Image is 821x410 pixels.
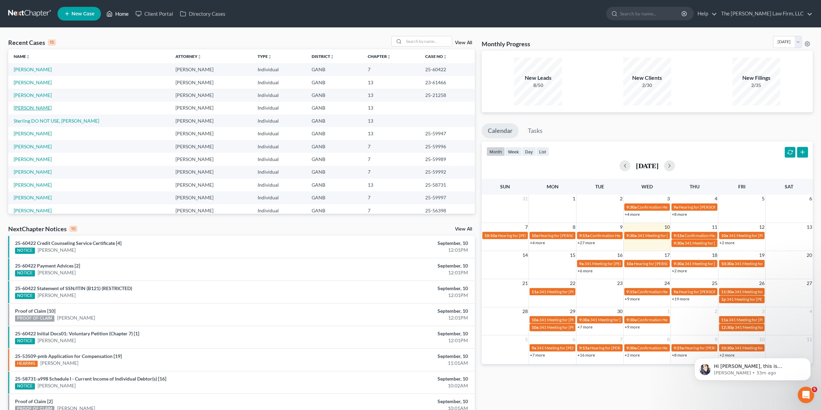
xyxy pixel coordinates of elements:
[539,325,601,330] span: 341 Meeting for [PERSON_NAME]
[514,82,562,89] div: 8/50
[637,345,752,350] span: Confirmation Hearing for [PERSON_NAME] & [PERSON_NAME]
[404,36,452,46] input: Search by name...
[14,144,52,149] a: [PERSON_NAME]
[727,297,788,302] span: 341 Meeting for [PERSON_NAME]
[14,195,52,200] a: [PERSON_NAME]
[420,191,475,204] td: 25-59997
[522,123,549,138] a: Tasks
[322,262,468,269] div: September, 10
[69,226,77,232] div: 10
[175,54,201,59] a: Attorneyunfold_more
[532,325,538,330] span: 10a
[537,345,598,350] span: 341 Meeting for [PERSON_NAME]
[577,324,592,330] a: +7 more
[420,127,475,140] td: 25-59947
[38,269,76,276] a: [PERSON_NAME]
[252,166,306,178] td: Individual
[14,182,52,188] a: [PERSON_NAME]
[714,335,718,344] span: 9
[719,240,734,245] a: +2 more
[15,353,122,359] a: 25-53509-pmb Application for Compensation [19]
[14,79,52,85] a: [PERSON_NAME]
[694,8,717,20] a: Help
[590,345,643,350] span: Hearing for [PERSON_NAME]
[674,345,684,350] span: 9:25a
[711,251,718,259] span: 18
[539,233,592,238] span: Hearing for [PERSON_NAME]
[572,195,576,203] span: 1
[420,140,475,153] td: 25-59996
[252,153,306,165] td: Individual
[637,289,716,294] span: Confirmation Hearing for [PERSON_NAME]
[679,289,732,294] span: Hearing for [PERSON_NAME]
[8,225,77,233] div: NextChapter Notices
[522,195,529,203] span: 31
[57,314,95,321] a: [PERSON_NAME]
[569,279,576,287] span: 22
[103,8,132,20] a: Home
[306,89,362,101] td: GANB
[690,184,700,189] span: Thu
[732,82,780,89] div: 2/35
[252,191,306,204] td: Individual
[14,156,52,162] a: [PERSON_NAME]
[322,382,468,389] div: 10:02AM
[579,345,589,350] span: 9:15a
[170,127,252,140] td: [PERSON_NAME]
[15,248,35,254] div: NOTICE
[806,251,813,259] span: 20
[522,307,529,315] span: 28
[48,39,56,46] div: 15
[674,240,684,246] span: 9:30a
[637,233,699,238] span: 341 Meeting for [PERSON_NAME]
[758,223,765,231] span: 12
[15,383,35,389] div: NOTICE
[636,162,659,169] h2: [DATE]
[714,307,718,315] span: 2
[625,212,640,217] a: +4 more
[758,279,765,287] span: 26
[322,360,468,366] div: 11:01AM
[330,55,334,59] i: unfold_more
[252,76,306,89] td: Individual
[672,352,687,358] a: +8 more
[590,233,668,238] span: Confirmation Hearing for [PERSON_NAME]
[306,63,362,76] td: GANB
[420,178,475,191] td: 25-58731
[761,307,765,315] span: 3
[626,204,637,210] span: 9:30a
[732,74,780,82] div: New Filings
[170,191,252,204] td: [PERSON_NAME]
[14,105,52,111] a: [PERSON_NAME]
[532,233,538,238] span: 10a
[14,169,52,175] a: [PERSON_NAME]
[362,63,420,76] td: 7
[626,233,637,238] span: 9:30a
[362,102,420,114] td: 13
[620,7,682,20] input: Search by name...
[38,292,76,299] a: [PERSON_NAME]
[484,233,497,238] span: 10:10a
[15,270,35,276] div: NOTICE
[170,166,252,178] td: [PERSON_NAME]
[666,335,670,344] span: 8
[258,54,272,59] a: Typeunfold_more
[761,195,765,203] span: 5
[322,308,468,314] div: September, 10
[625,352,640,358] a: +2 more
[306,127,362,140] td: GANB
[729,233,790,238] span: 341 Meeting for [PERSON_NAME]
[170,140,252,153] td: [PERSON_NAME]
[809,307,813,315] span: 4
[425,54,447,59] a: Case Nounfold_more
[626,289,637,294] span: 9:15a
[684,344,821,392] iframe: Intercom notifications message
[322,240,468,247] div: September, 10
[514,74,562,82] div: New Leads
[785,184,793,189] span: Sat
[666,307,670,315] span: 1
[569,251,576,259] span: 15
[735,325,796,330] span: 341 Meeting for [PERSON_NAME]
[306,140,362,153] td: GANB
[15,361,38,367] div: HEARING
